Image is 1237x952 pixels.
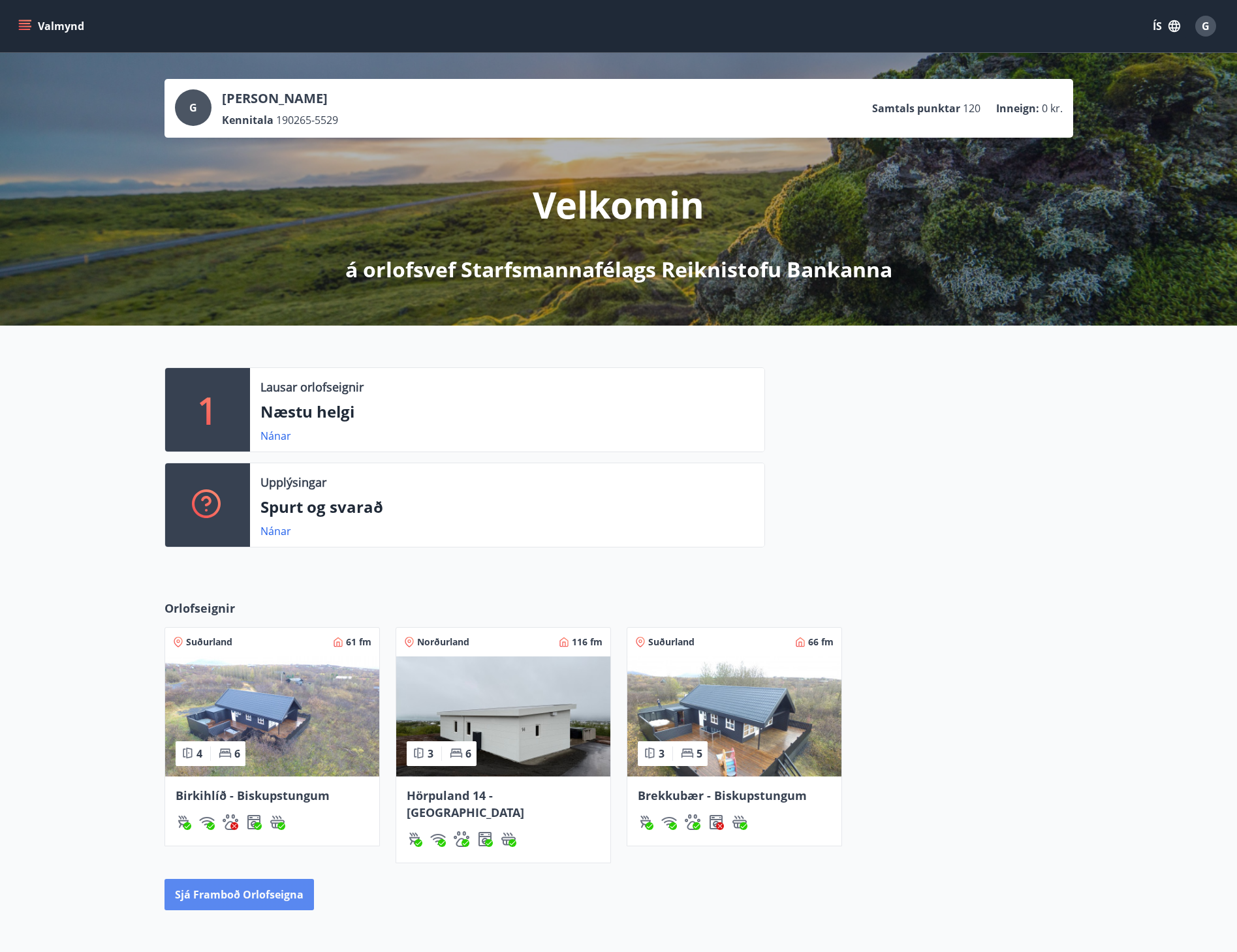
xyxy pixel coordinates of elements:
[164,600,235,617] span: Orlofseignir
[186,636,232,649] span: Suðurland
[477,831,493,847] img: Dl16BY4EX9PAW649lg1C3oBuIaAsR6QVDQBO2cTm.svg
[222,113,274,127] p: Kennitala
[260,496,754,518] p: Spurt og svarað
[199,814,215,830] div: Þráðlaust net
[396,656,610,776] img: Paella dish
[407,831,422,847] div: Gasgrill
[697,746,702,761] span: 5
[638,788,807,803] span: Brekkubær - Biskupstungum
[659,746,665,761] span: 3
[199,814,215,830] img: HJRyFFsYp6qjeUYhR4dAD8CaCEsnIFYZ05miwXoh.svg
[346,636,371,649] span: 61 fm
[428,746,433,761] span: 3
[465,746,471,761] span: 6
[276,113,338,127] span: 190265-5529
[165,656,379,776] img: Paella dish
[196,746,202,761] span: 4
[260,524,291,538] a: Nánar
[189,100,197,115] span: G
[223,814,238,830] img: pxcaIm5dSOV3FS4whs1soiYWTwFQvksT25a9J10C.svg
[260,378,364,395] p: Lausar orlofseignir
[417,636,469,649] span: Norðurland
[501,831,516,847] img: h89QDIuHlAdpqTriuIvuEWkTH976fOgBEOOeu1mi.svg
[638,814,653,830] div: Gasgrill
[176,788,330,803] span: Birkihlíð - Biskupstungum
[223,814,238,830] div: Gæludýr
[732,814,747,830] div: Heitur pottur
[454,831,469,847] img: pxcaIm5dSOV3FS4whs1soiYWTwFQvksT25a9J10C.svg
[808,636,834,649] span: 66 fm
[246,814,262,830] img: Dl16BY4EX9PAW649lg1C3oBuIaAsR6QVDQBO2cTm.svg
[246,814,262,830] div: Þvottavél
[222,89,338,108] p: [PERSON_NAME]
[572,636,603,649] span: 116 fm
[270,814,285,830] img: h89QDIuHlAdpqTriuIvuEWkTH976fOgBEOOeu1mi.svg
[533,179,704,229] p: Velkomin
[164,879,314,910] button: Sjá framboð orlofseigna
[270,814,285,830] div: Heitur pottur
[661,814,677,830] img: HJRyFFsYp6qjeUYhR4dAD8CaCEsnIFYZ05miwXoh.svg
[627,656,841,776] img: Paella dish
[197,385,218,435] p: 1
[638,814,653,830] img: ZXjrS3QKesehq6nQAPjaRuRTI364z8ohTALB4wBr.svg
[661,814,677,830] div: Þráðlaust net
[345,255,892,284] p: á orlofsvef Starfsmannafélags Reiknistofu Bankanna
[430,831,446,847] div: Þráðlaust net
[1190,10,1221,42] button: G
[996,101,1039,115] p: Inneign :
[963,101,980,115] span: 120
[260,474,326,491] p: Upplýsingar
[176,814,191,830] div: Gasgrill
[477,831,493,847] div: Þvottavél
[1202,19,1210,33] span: G
[1146,14,1187,38] button: ÍS
[260,401,754,423] p: Næstu helgi
[234,746,240,761] span: 6
[407,788,524,820] span: Hörpuland 14 - [GEOGRAPHIC_DATA]
[708,814,724,830] img: Dl16BY4EX9PAW649lg1C3oBuIaAsR6QVDQBO2cTm.svg
[407,831,422,847] img: ZXjrS3QKesehq6nQAPjaRuRTI364z8ohTALB4wBr.svg
[708,814,724,830] div: Þvottavél
[176,814,191,830] img: ZXjrS3QKesehq6nQAPjaRuRTI364z8ohTALB4wBr.svg
[454,831,469,847] div: Gæludýr
[685,814,700,830] img: pxcaIm5dSOV3FS4whs1soiYWTwFQvksT25a9J10C.svg
[16,14,89,38] button: menu
[501,831,516,847] div: Heitur pottur
[872,101,960,115] p: Samtals punktar
[648,636,695,649] span: Suðurland
[430,831,446,847] img: HJRyFFsYp6qjeUYhR4dAD8CaCEsnIFYZ05miwXoh.svg
[732,814,747,830] img: h89QDIuHlAdpqTriuIvuEWkTH976fOgBEOOeu1mi.svg
[1042,101,1063,115] span: 0 kr.
[685,814,700,830] div: Gæludýr
[260,429,291,443] a: Nánar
